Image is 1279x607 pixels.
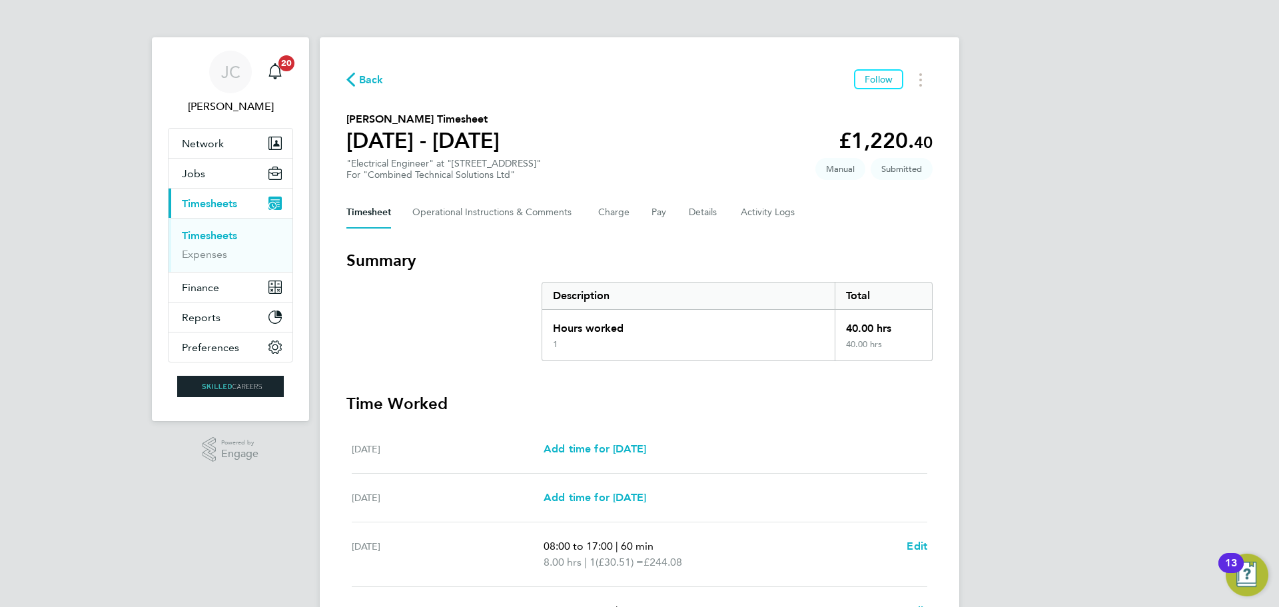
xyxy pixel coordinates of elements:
a: JC[PERSON_NAME] [168,51,293,115]
span: Powered by [221,437,258,448]
span: Preferences [182,341,239,354]
button: Jobs [169,159,292,188]
span: | [616,540,618,552]
div: 40.00 hrs [835,310,932,339]
a: Go to home page [168,376,293,397]
span: JC [221,63,240,81]
a: Add time for [DATE] [544,490,646,506]
a: Powered byEngage [203,437,259,462]
span: 60 min [621,540,653,552]
button: Reports [169,303,292,332]
nav: Main navigation [152,37,309,421]
div: Summary [542,282,933,361]
a: Add time for [DATE] [544,441,646,457]
button: Back [346,71,384,88]
div: "Electrical Engineer" at "[STREET_ADDRESS]" [346,158,541,181]
span: Network [182,137,224,150]
h3: Time Worked [346,393,933,414]
a: Expenses [182,248,227,261]
button: Open Resource Center, 13 new notifications [1226,554,1268,596]
span: Engage [221,448,258,460]
button: Timesheet [346,197,391,229]
button: Preferences [169,332,292,362]
button: Network [169,129,292,158]
span: Follow [865,73,893,85]
div: 40.00 hrs [835,339,932,360]
span: This timesheet was manually created. [815,158,865,180]
app-decimal: £1,220. [839,128,933,153]
span: Edit [907,540,927,552]
button: Follow [854,69,903,89]
span: Add time for [DATE] [544,442,646,455]
a: 20 [262,51,288,93]
span: Add time for [DATE] [544,491,646,504]
div: Total [835,283,932,309]
button: Details [689,197,719,229]
span: 1 [590,554,596,570]
span: 8.00 hrs [544,556,582,568]
div: [DATE] [352,441,544,457]
div: [DATE] [352,490,544,506]
button: Activity Logs [741,197,797,229]
span: This timesheet is Submitted. [871,158,933,180]
div: Timesheets [169,218,292,272]
a: Timesheets [182,229,237,242]
div: Hours worked [542,310,835,339]
div: [DATE] [352,538,544,570]
button: Timesheets Menu [909,69,933,90]
span: Timesheets [182,197,237,210]
button: Pay [651,197,667,229]
span: 20 [278,55,294,71]
span: Back [359,72,384,88]
div: For "Combined Technical Solutions Ltd" [346,169,541,181]
button: Operational Instructions & Comments [412,197,577,229]
button: Charge [598,197,630,229]
span: £244.08 [643,556,682,568]
img: skilledcareers-logo-retina.png [177,376,284,397]
span: Jobs [182,167,205,180]
div: 13 [1225,563,1237,580]
div: 1 [553,339,558,350]
h1: [DATE] - [DATE] [346,127,500,154]
a: Edit [907,538,927,554]
span: 08:00 to 17:00 [544,540,613,552]
span: Reports [182,311,220,324]
h2: [PERSON_NAME] Timesheet [346,111,500,127]
h3: Summary [346,250,933,271]
span: James Croom [168,99,293,115]
button: Timesheets [169,189,292,218]
span: (£30.51) = [596,556,643,568]
span: | [584,556,587,568]
div: Description [542,283,835,309]
button: Finance [169,273,292,302]
span: Finance [182,281,219,294]
span: 40 [914,133,933,152]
